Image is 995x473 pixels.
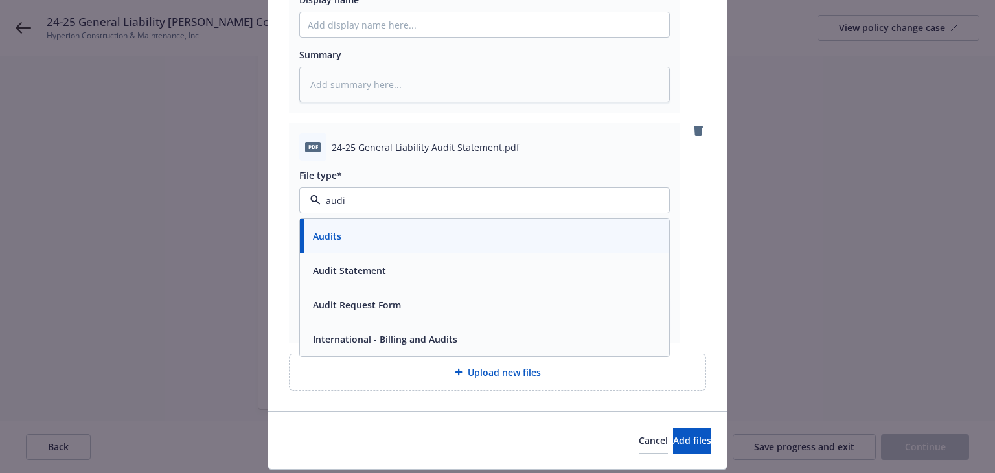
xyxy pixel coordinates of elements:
[300,12,669,37] input: Add display name here...
[305,142,321,152] span: pdf
[289,354,706,391] div: Upload new files
[639,434,668,446] span: Cancel
[468,365,541,379] span: Upload new files
[639,428,668,454] button: Cancel
[673,428,711,454] button: Add files
[299,169,342,181] span: File type*
[673,434,711,446] span: Add files
[332,141,520,154] span: 24-25 General Liability Audit Statement.pdf
[321,194,643,207] input: Filter by keyword
[313,264,386,277] button: Audit Statement
[299,49,341,61] span: Summary
[313,298,401,312] button: Audit Request Form
[691,123,706,139] a: remove
[313,229,341,243] button: Audits
[313,332,457,346] button: International - Billing and Audits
